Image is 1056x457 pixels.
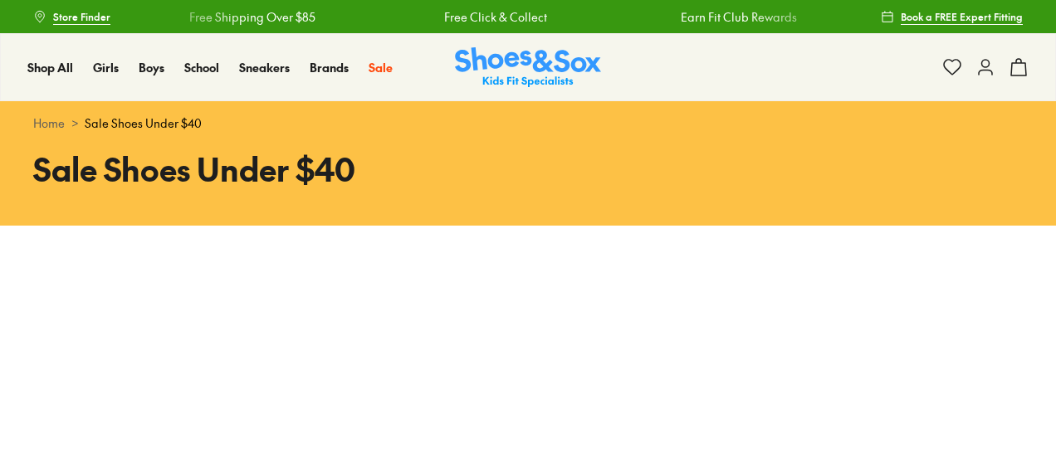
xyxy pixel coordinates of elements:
[33,2,110,32] a: Store Finder
[33,114,1023,132] div: >
[139,59,164,76] a: Boys
[33,145,508,192] h1: Sale Shoes Under $40
[369,59,393,76] a: Sale
[53,9,110,24] span: Store Finder
[239,59,290,76] a: Sneakers
[444,8,547,26] a: Free Click & Collect
[189,8,315,26] a: Free Shipping Over $85
[881,2,1023,32] a: Book a FREE Expert Fitting
[455,47,601,88] a: Shoes & Sox
[93,59,119,76] a: Girls
[27,59,73,76] a: Shop All
[33,114,65,132] a: Home
[901,9,1023,24] span: Book a FREE Expert Fitting
[184,59,219,76] a: School
[455,47,601,88] img: SNS_Logo_Responsive.svg
[310,59,349,76] a: Brands
[85,114,202,132] span: Sale Shoes Under $40
[681,8,797,26] a: Earn Fit Club Rewards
